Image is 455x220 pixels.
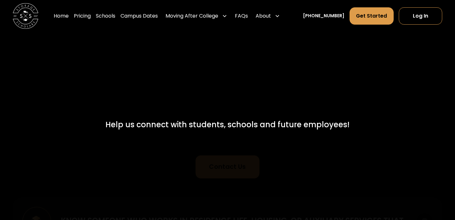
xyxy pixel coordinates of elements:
div: Help us connect with students, schools and future employees! [105,119,350,130]
a: home [13,3,38,29]
a: Log In [399,7,442,25]
div: Contact Us [209,162,246,171]
img: Storage Scholars main logo [13,3,38,29]
a: Campus Dates [120,7,158,25]
a: Schools [96,7,115,25]
div: About [256,12,271,20]
a: FAQs [235,7,248,25]
div: Moving After College [166,12,218,20]
a: Pricing [74,7,91,25]
a: Home [54,7,69,25]
a: Get Started [350,7,394,25]
a: [PHONE_NUMBER] [303,12,344,19]
div: Moving After College [163,7,230,25]
div: About [253,7,282,25]
a: Contact Us [196,155,259,178]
